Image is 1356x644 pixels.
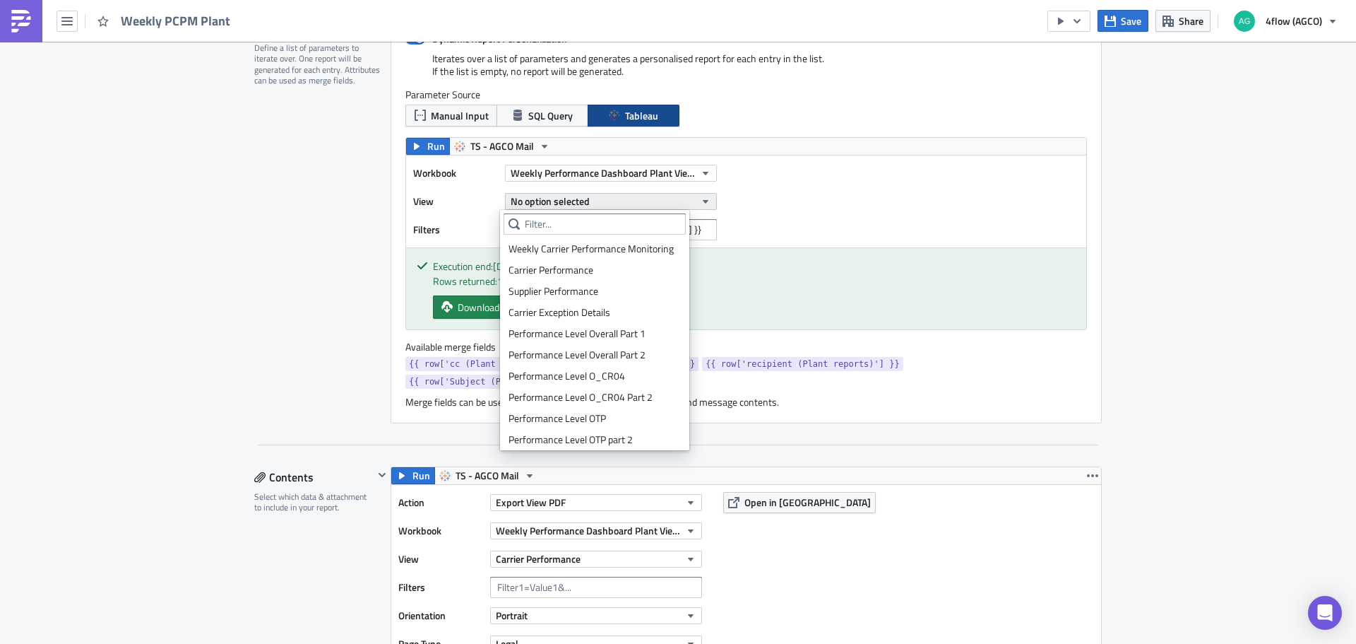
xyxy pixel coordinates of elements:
span: {{ row['Subject (Plant reports)'] }} [409,375,593,389]
div: Define a list of parameters to iterate over. One report will be generated for each entry. Attribu... [254,42,381,86]
div: Iterates over a list of parameters and generates a personalised report for each entry in the list... [405,52,1087,88]
button: Manual Input [405,105,497,127]
div: Carrier Exception Details [509,305,681,320]
button: TS - AGCO Mail [434,467,540,484]
label: View [398,549,483,570]
div: Supplier Performance [509,284,681,298]
label: Workbook [398,520,483,541]
a: Download csv [433,295,524,319]
span: Weekly Performance Dashboard Plant View (PCPM) [511,165,695,180]
span: Portrait [496,608,528,623]
span: SQL Query [528,108,573,123]
span: Weekly Performance Dashboard Plant View (PCPM) [496,523,680,538]
a: {{ row['cc (Plant reports)'] }} [405,357,571,371]
div: Rows returned: 16 [433,274,1076,288]
body: Rich Text Area. Press ALT-0 for help. [6,6,674,17]
div: Execution end: [DATE] 09:02:43 [433,259,1076,274]
button: Tableau [588,105,679,127]
div: Merge fields can be used to parameterize attachments, recipients, and message contents. [405,396,1087,409]
div: Performance Level O_CR04 [509,369,681,383]
a: {{ row['Subject (Plant reports)'] }} [405,375,596,389]
button: Weekly Performance Dashboard Plant View (PCPM) [505,165,717,182]
span: Run [427,138,445,155]
button: No option selected [505,193,717,210]
img: PushMetrics [10,10,32,33]
span: No option selected [511,194,590,209]
label: Parameter Source [405,88,1087,101]
div: Performance Level OTP [509,411,681,426]
div: Carrier Performance [509,263,681,277]
input: Filter... [504,213,686,235]
label: Available merge fields [405,341,511,353]
div: Performance Level OTP part 2 [509,433,681,447]
span: Export View PDF [496,495,566,510]
span: Run [412,467,430,484]
div: Select which data & attachment to include in your report. [254,491,374,513]
span: Tableau [625,108,658,123]
button: Save [1098,10,1148,32]
button: Carrier Performance [490,551,702,568]
span: Weekly PCPM Plant [121,13,232,29]
button: Portrait [490,607,702,624]
div: Contents [254,467,374,488]
div: Performance Level Overall Part 1 [509,327,681,341]
button: SQL Query [496,105,588,127]
span: Open in [GEOGRAPHIC_DATA] [744,495,871,510]
button: TS - AGCO Mail [449,138,555,155]
span: Save [1121,13,1141,28]
span: Download csv [458,300,516,315]
label: Filters [398,577,483,598]
span: 4flow (AGCO) [1266,13,1322,28]
label: Action [398,492,483,513]
div: Performance Level Overall Part 2 [509,348,681,362]
label: Filters [413,219,498,240]
button: Weekly Performance Dashboard Plant View (PCPM) [490,522,702,539]
button: Open in [GEOGRAPHIC_DATA] [723,492,876,513]
a: {{ row['recipient (Plant reports)'] }} [702,357,903,371]
span: {{ row['cc (Plant reports)'] }} [409,357,567,371]
button: Share [1155,10,1211,32]
button: Export View PDF [490,494,702,511]
div: Performance Level O_CR04 Part 2 [509,390,681,404]
img: Avatar [1232,9,1256,33]
span: Carrier Performance [496,551,581,566]
label: Workbook [413,163,498,184]
button: Run [406,138,450,155]
label: Orientation [398,605,483,626]
div: Open Intercom Messenger [1308,596,1342,630]
span: Manual Input [431,108,489,123]
div: Weekly Carrier Performance Monitoring [509,242,681,256]
button: 4flow (AGCO) [1225,6,1345,37]
span: {{ row['recipient (Plant reports)'] }} [706,357,900,371]
button: Run [391,467,435,484]
label: View [413,191,498,212]
span: TS - AGCO Mail [456,467,519,484]
span: Share [1179,13,1203,28]
span: TS - AGCO Mail [470,138,534,155]
input: Filter1=Value1&... [490,577,702,598]
button: Hide content [374,467,391,484]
